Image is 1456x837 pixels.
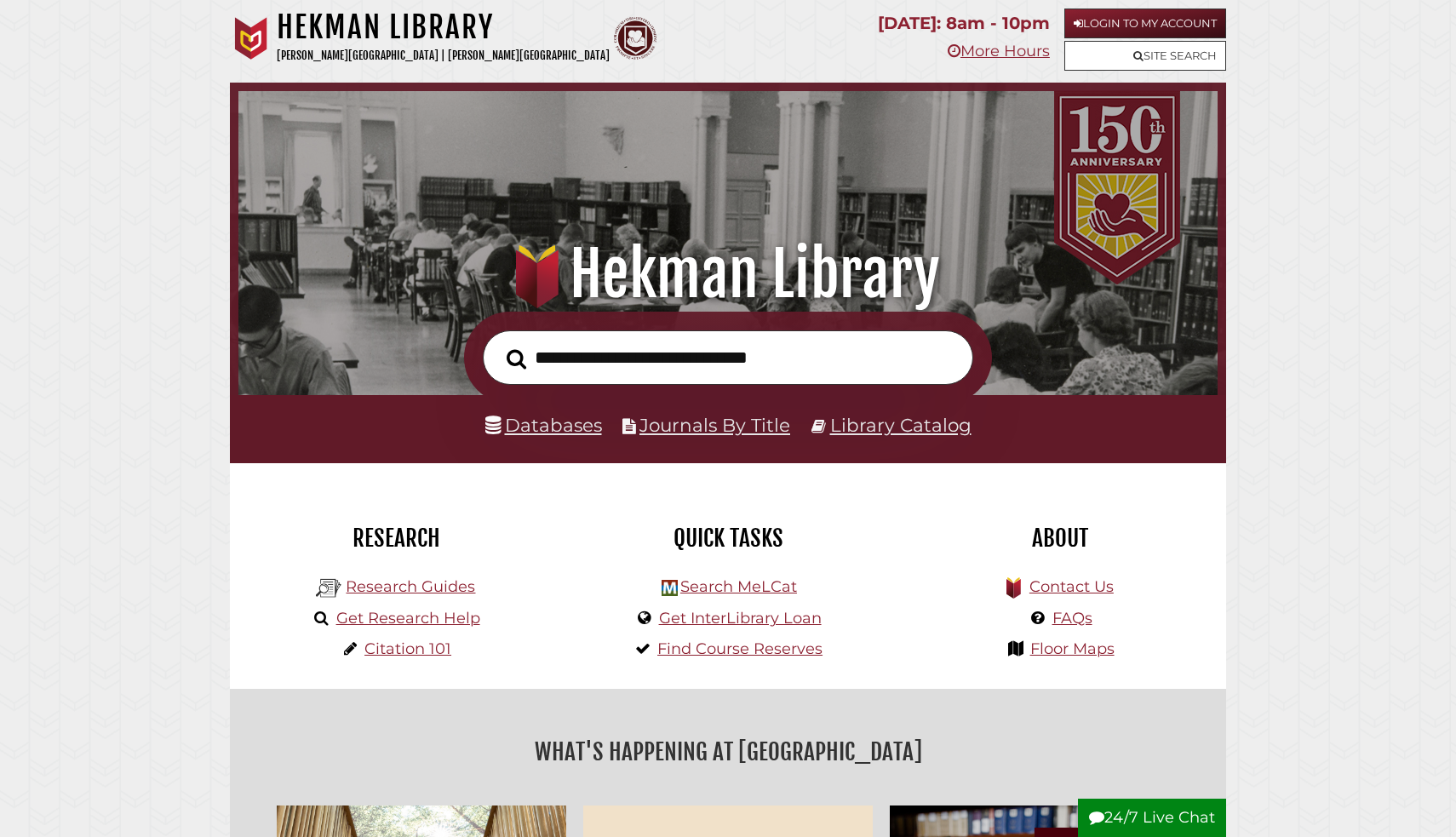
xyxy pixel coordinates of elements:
[277,46,610,66] p: [PERSON_NAME][GEOGRAPHIC_DATA] | [PERSON_NAME][GEOGRAPHIC_DATA]
[1030,639,1115,658] a: Floor Maps
[243,732,1213,771] h2: What's Happening at [GEOGRAPHIC_DATA]
[614,17,656,60] img: Calvin Theological Seminary
[507,348,526,370] i: Search
[639,414,790,436] a: Journals By Title
[662,580,678,596] img: Hekman Library Logo
[243,524,549,553] h2: Research
[485,414,602,436] a: Databases
[336,609,480,628] a: Get Research Help
[948,42,1050,60] a: More Hours
[346,577,475,596] a: Research Guides
[316,576,341,601] img: Hekman Library Logo
[659,609,822,628] a: Get InterLibrary Loan
[680,577,797,596] a: Search MeLCat
[830,414,972,436] a: Library Catalog
[878,9,1050,38] p: [DATE]: 8am - 10pm
[364,639,451,658] a: Citation 101
[907,524,1213,553] h2: About
[230,17,272,60] img: Calvin University
[1064,9,1226,38] a: Login to My Account
[277,9,610,46] h1: Hekman Library
[575,524,881,553] h2: Quick Tasks
[498,344,535,375] button: Search
[1029,577,1114,596] a: Contact Us
[657,639,823,658] a: Find Course Reserves
[1052,609,1092,628] a: FAQs
[1064,41,1226,71] a: Site Search
[261,237,1196,312] h1: Hekman Library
